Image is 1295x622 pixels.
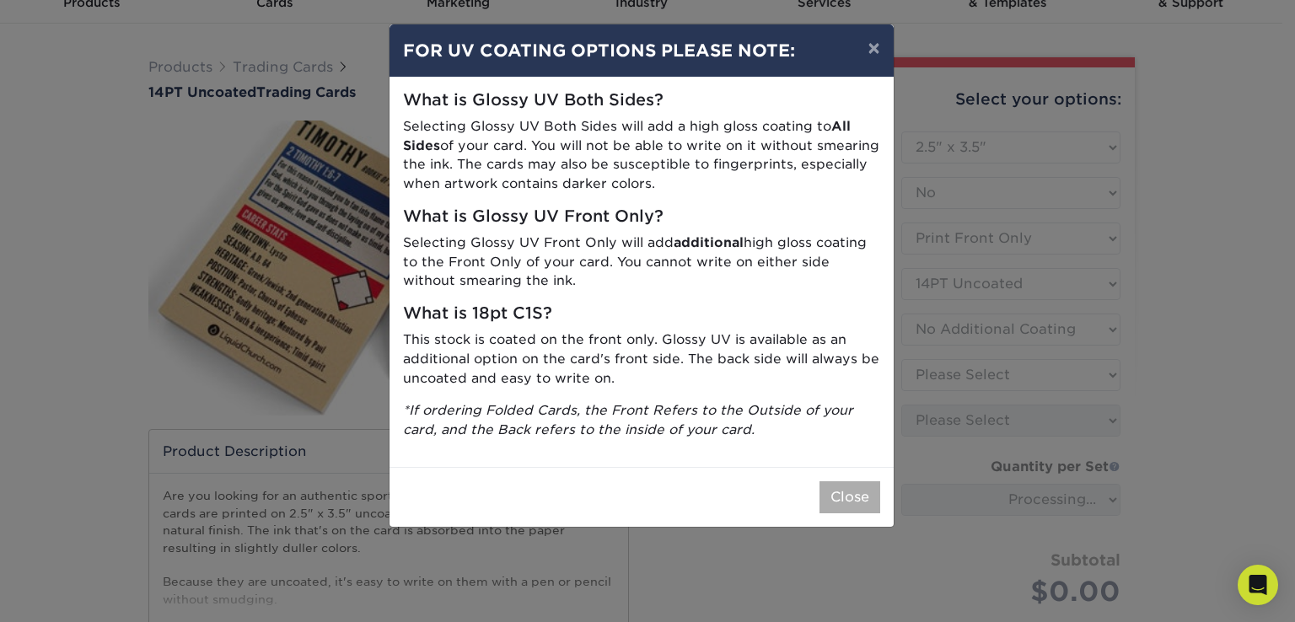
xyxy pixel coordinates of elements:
[674,234,744,250] strong: additional
[403,38,880,63] h4: FOR UV COATING OPTIONS PLEASE NOTE:
[1238,565,1278,605] div: Open Intercom Messenger
[403,304,880,324] h5: What is 18pt C1S?
[403,91,880,110] h5: What is Glossy UV Both Sides?
[403,117,880,194] p: Selecting Glossy UV Both Sides will add a high gloss coating to of your card. You will not be abl...
[403,207,880,227] h5: What is Glossy UV Front Only?
[819,481,880,513] button: Close
[403,118,851,153] strong: All Sides
[854,24,893,72] button: ×
[403,233,880,291] p: Selecting Glossy UV Front Only will add high gloss coating to the Front Only of your card. You ca...
[403,402,853,437] i: *If ordering Folded Cards, the Front Refers to the Outside of your card, and the Back refers to t...
[403,330,880,388] p: This stock is coated on the front only. Glossy UV is available as an additional option on the car...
